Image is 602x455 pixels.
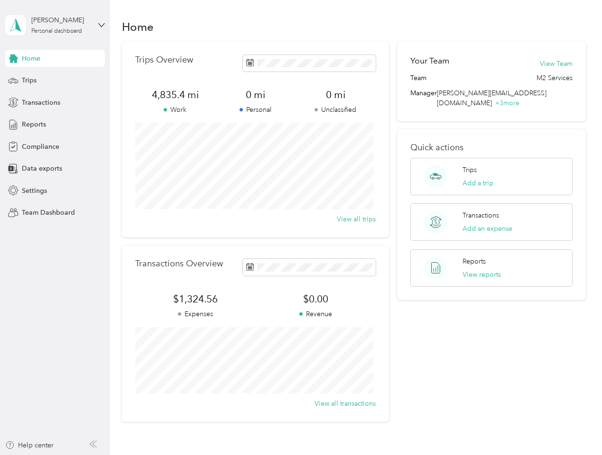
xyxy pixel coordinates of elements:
span: $0.00 [255,292,376,306]
p: Trips Overview [135,55,193,65]
button: View all transactions [315,399,376,409]
p: Work [135,105,215,115]
button: View Team [540,59,573,69]
div: Personal dashboard [31,28,82,34]
button: Add a trip [463,178,493,188]
p: Reports [463,256,486,266]
span: + 3 more [495,99,519,107]
p: Personal [215,105,296,115]
p: Unclassified [296,105,376,115]
button: Add an expense [463,224,512,234]
span: Transactions [22,98,60,108]
span: Trips [22,75,37,85]
span: 4,835.4 mi [135,88,215,101]
p: Revenue [255,309,376,319]
div: [PERSON_NAME] [31,15,91,25]
button: View reports [463,270,501,280]
span: Reports [22,119,46,129]
span: Team Dashboard [22,208,75,218]
span: $1,324.56 [135,292,256,306]
iframe: Everlance-gr Chat Button Frame [549,402,602,455]
span: Manager [410,88,437,108]
button: Help center [5,440,54,450]
span: Compliance [22,142,59,152]
span: 0 mi [296,88,376,101]
p: Trips [463,165,477,175]
button: View all trips [337,214,376,224]
p: Quick actions [410,143,572,153]
p: Transactions Overview [135,259,223,269]
span: M2 Services [537,73,573,83]
span: Team [410,73,426,83]
span: [PERSON_NAME][EMAIL_ADDRESS][DOMAIN_NAME] [437,89,546,107]
h2: Your Team [410,55,449,67]
span: 0 mi [215,88,296,101]
span: Home [22,54,40,64]
span: Settings [22,186,47,196]
p: Expenses [135,309,256,319]
h1: Home [122,22,154,32]
span: Data exports [22,164,62,173]
p: Transactions [463,210,499,220]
